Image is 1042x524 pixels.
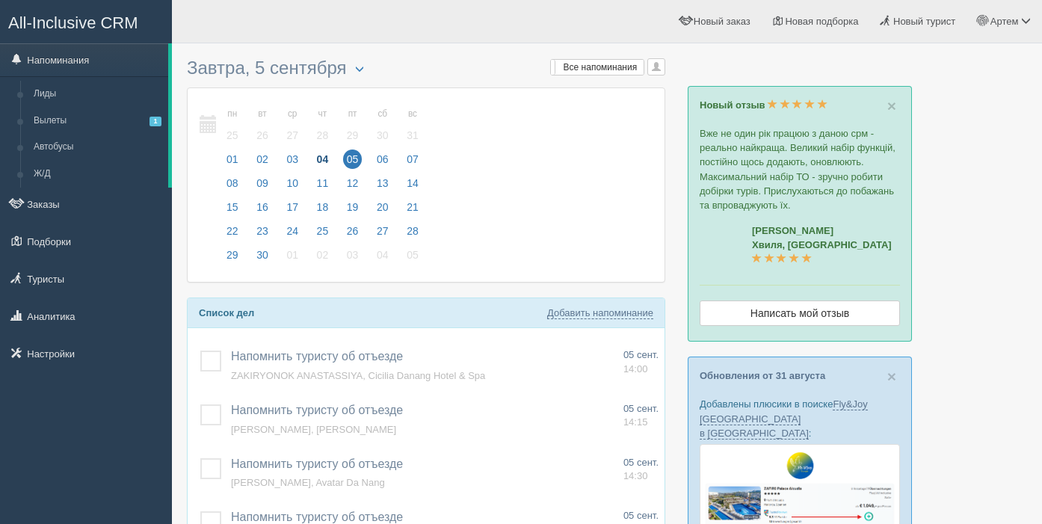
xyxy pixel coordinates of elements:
[27,134,168,161] a: Автобусы
[313,150,333,169] span: 04
[547,307,653,319] a: Добавить напоминание
[752,225,892,265] a: [PERSON_NAME]Хвиля, [GEOGRAPHIC_DATA]
[339,247,367,271] a: 03
[313,245,333,265] span: 02
[623,456,659,484] a: 05 сент. 14:30
[283,150,302,169] span: 03
[887,369,896,384] button: Close
[990,16,1019,27] span: Артем
[623,363,648,374] span: 14:00
[343,245,363,265] span: 03
[694,16,750,27] span: Новый заказ
[785,16,858,27] span: Новая подборка
[373,126,392,145] span: 30
[700,397,900,440] p: Добавлены плюсики в поиске :
[343,221,363,241] span: 26
[309,223,337,247] a: 25
[278,99,306,151] a: ср 27
[223,245,242,265] span: 29
[223,221,242,241] span: 22
[278,151,306,175] a: 03
[313,197,333,217] span: 18
[253,221,272,241] span: 23
[343,197,363,217] span: 19
[1,1,171,42] a: All-Inclusive CRM
[398,223,423,247] a: 28
[283,126,302,145] span: 27
[223,126,242,145] span: 25
[313,126,333,145] span: 28
[248,99,277,151] a: вт 26
[887,368,896,385] span: ×
[343,150,363,169] span: 05
[369,223,397,247] a: 27
[231,404,403,416] a: Напомнить туристу об отъезде
[623,470,648,481] span: 14:30
[248,247,277,271] a: 30
[398,151,423,175] a: 07
[231,350,403,363] a: Напомнить туристу об отъезде
[339,175,367,199] a: 12
[369,175,397,199] a: 13
[623,349,659,360] span: 05 сент.
[278,223,306,247] a: 24
[253,173,272,193] span: 09
[223,150,242,169] span: 01
[623,510,659,521] span: 05 сент.
[623,402,659,430] a: 05 сент. 14:15
[373,197,392,217] span: 20
[373,150,392,169] span: 06
[309,151,337,175] a: 04
[700,99,827,111] a: Новый отзыв
[27,161,168,188] a: Ж/Д
[27,81,168,108] a: Лиды
[700,398,868,439] a: Fly&Joy [GEOGRAPHIC_DATA] в [GEOGRAPHIC_DATA]
[700,300,900,326] a: Написать мой отзыв
[248,175,277,199] a: 09
[223,173,242,193] span: 08
[283,197,302,217] span: 17
[253,108,272,120] small: вт
[231,511,403,523] a: Напомнить туристу об отъезде
[373,108,392,120] small: сб
[623,457,659,468] span: 05 сент.
[893,16,955,27] span: Новый турист
[339,223,367,247] a: 26
[887,98,896,114] button: Close
[278,175,306,199] a: 10
[149,117,161,126] span: 1
[403,245,422,265] span: 05
[231,477,385,488] a: [PERSON_NAME], Avatar Da Nang
[887,97,896,114] span: ×
[309,175,337,199] a: 11
[313,173,333,193] span: 11
[700,126,900,212] p: Вже не один рік працюю з даною срм - реально найкраща. Великий набір функцій, постійно щось додаю...
[403,221,422,241] span: 28
[283,108,302,120] small: ср
[253,197,272,217] span: 16
[403,197,422,217] span: 21
[313,108,333,120] small: чт
[398,99,423,151] a: вс 31
[253,245,272,265] span: 30
[199,307,254,318] b: Список дел
[339,199,367,223] a: 19
[309,99,337,151] a: чт 28
[231,370,485,381] a: ZAKIRYONOK ANASTASSIYA, Cicilia Danang Hotel & Spa
[623,416,648,428] span: 14:15
[309,247,337,271] a: 02
[231,424,396,435] a: [PERSON_NAME], [PERSON_NAME]
[283,221,302,241] span: 24
[8,13,138,32] span: All-Inclusive CRM
[223,197,242,217] span: 15
[283,173,302,193] span: 10
[223,108,242,120] small: пн
[248,151,277,175] a: 02
[623,348,659,376] a: 05 сент. 14:00
[403,108,422,120] small: вс
[27,108,168,135] a: Вылеты1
